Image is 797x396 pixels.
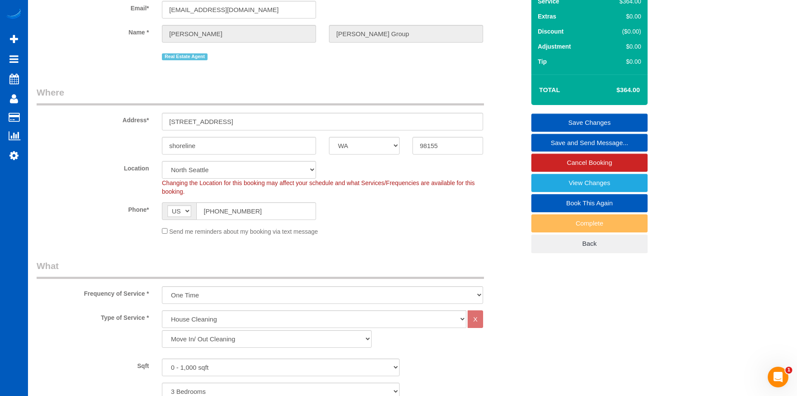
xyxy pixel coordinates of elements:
legend: What [37,260,484,279]
input: First Name* [162,25,316,43]
label: Extras [538,12,556,21]
div: $0.00 [601,42,641,51]
img: Automaid Logo [5,9,22,21]
label: Sqft [30,359,155,370]
input: Email* [162,1,316,19]
a: Save Changes [531,114,648,132]
label: Tip [538,57,547,66]
a: View Changes [531,174,648,192]
input: Zip Code* [412,137,483,155]
input: City* [162,137,316,155]
label: Phone* [30,202,155,214]
a: Book This Again [531,194,648,212]
input: Last Name* [329,25,483,43]
a: Back [531,235,648,253]
label: Email* [30,1,155,12]
input: Phone* [196,202,316,220]
span: 1 [785,367,792,374]
label: Adjustment [538,42,571,51]
div: $0.00 [601,57,641,66]
label: Name * [30,25,155,37]
div: ($0.00) [601,27,641,36]
div: $0.00 [601,12,641,21]
label: Address* [30,113,155,124]
label: Location [30,161,155,173]
span: Changing the Location for this booking may affect your schedule and what Services/Frequencies are... [162,179,475,195]
legend: Where [37,86,484,105]
a: Save and Send Message... [531,134,648,152]
span: Send me reminders about my booking via text message [169,228,318,235]
h4: $364.00 [591,87,640,94]
label: Type of Service * [30,310,155,322]
label: Discount [538,27,564,36]
label: Frequency of Service * [30,286,155,298]
strong: Total [539,86,560,93]
iframe: Intercom live chat [768,367,788,387]
a: Cancel Booking [531,154,648,172]
span: Real Estate Agent [162,53,208,60]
